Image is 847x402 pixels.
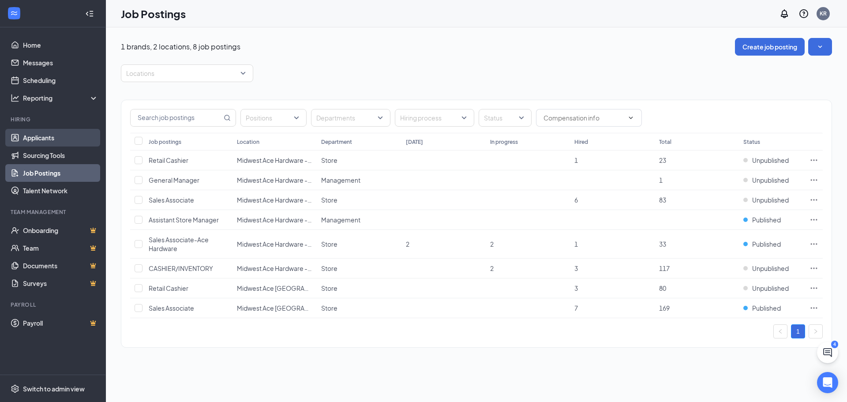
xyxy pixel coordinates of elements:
[752,284,789,293] span: Unpublished
[574,196,578,204] span: 6
[237,264,373,272] span: Midwest Ace Hardware - [GEOGRAPHIC_DATA]
[321,284,337,292] span: Store
[11,208,97,216] div: Team Management
[232,230,317,259] td: Midwest Ace Hardware - Manhattan
[317,170,401,190] td: Management
[574,284,578,292] span: 3
[23,36,98,54] a: Home
[23,239,98,257] a: TeamCrown
[810,215,818,224] svg: Ellipses
[23,94,99,102] div: Reporting
[778,329,783,334] span: left
[321,216,360,224] span: Management
[317,278,401,298] td: Store
[810,156,818,165] svg: Ellipses
[810,240,818,248] svg: Ellipses
[659,284,666,292] span: 80
[232,190,317,210] td: Midwest Ace Hardware - Manhattan
[791,324,805,338] li: 1
[659,240,666,248] span: 33
[317,210,401,230] td: Management
[10,9,19,18] svg: WorkstreamLogo
[810,176,818,184] svg: Ellipses
[659,196,666,204] span: 83
[739,133,805,150] th: Status
[401,133,486,150] th: [DATE]
[232,298,317,318] td: Midwest Ace Hardware Junction City
[659,176,663,184] span: 1
[23,222,98,239] a: OnboardingCrown
[149,236,209,252] span: Sales Associate-Ace Hardware
[23,182,98,199] a: Talent Network
[131,109,222,126] input: Search job postings
[149,284,188,292] span: Retail Cashier
[791,325,805,338] a: 1
[321,156,337,164] span: Store
[317,230,401,259] td: Store
[752,264,789,273] span: Unpublished
[232,170,317,190] td: Midwest Ace Hardware - Manhattan
[813,329,818,334] span: right
[490,240,494,248] span: 2
[655,133,739,150] th: Total
[486,133,570,150] th: In progress
[752,195,789,204] span: Unpublished
[23,164,98,182] a: Job Postings
[752,176,789,184] span: Unpublished
[237,176,373,184] span: Midwest Ace Hardware - [GEOGRAPHIC_DATA]
[321,304,337,312] span: Store
[149,304,194,312] span: Sales Associate
[11,94,19,102] svg: Analysis
[809,324,823,338] button: right
[232,259,317,278] td: Midwest Ace Hardware - Manhattan
[659,156,666,164] span: 23
[574,240,578,248] span: 1
[23,147,98,164] a: Sourcing Tools
[121,42,240,52] p: 1 brands, 2 locations, 8 job postings
[752,304,781,312] span: Published
[149,264,213,272] span: CASHIER/INVENTORY
[85,9,94,18] svg: Collapse
[321,138,352,146] div: Department
[810,195,818,204] svg: Ellipses
[23,314,98,332] a: PayrollCrown
[232,278,317,298] td: Midwest Ace Hardware Junction City
[817,342,838,363] button: ChatActive
[779,8,790,19] svg: Notifications
[237,216,373,224] span: Midwest Ace Hardware - [GEOGRAPHIC_DATA]
[808,38,832,56] button: SmallChevronDown
[574,304,578,312] span: 7
[232,150,317,170] td: Midwest Ace Hardware - Manhattan
[543,113,624,123] input: Compensation info
[237,138,259,146] div: Location
[831,341,838,348] div: 4
[237,304,339,312] span: Midwest Ace [GEOGRAPHIC_DATA]
[321,240,337,248] span: Store
[752,156,789,165] span: Unpublished
[659,304,670,312] span: 169
[820,10,827,17] div: KR
[752,215,781,224] span: Published
[23,274,98,292] a: SurveysCrown
[11,384,19,393] svg: Settings
[490,264,494,272] span: 2
[317,150,401,170] td: Store
[232,210,317,230] td: Midwest Ace Hardware - Manhattan
[752,240,781,248] span: Published
[809,324,823,338] li: Next Page
[627,114,634,121] svg: ChevronDown
[321,196,337,204] span: Store
[574,156,578,164] span: 1
[321,264,337,272] span: Store
[23,71,98,89] a: Scheduling
[11,116,97,123] div: Hiring
[149,138,181,146] div: Job postings
[798,8,809,19] svg: QuestionInfo
[659,264,670,272] span: 117
[816,42,825,51] svg: SmallChevronDown
[570,133,654,150] th: Hired
[822,347,833,358] svg: ChatActive
[149,216,219,224] span: Assistant Store Manager
[810,284,818,293] svg: Ellipses
[149,196,194,204] span: Sales Associate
